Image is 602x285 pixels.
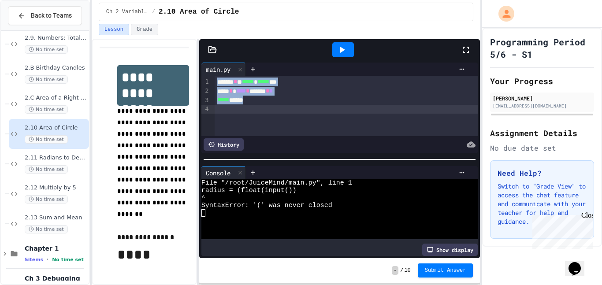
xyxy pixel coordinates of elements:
span: No time set [25,105,68,114]
span: 2.12 Multiply by 5 [25,184,87,192]
button: Grade [131,24,158,35]
div: No due date set [490,143,594,153]
span: SyntaxError: '(' was never closed [201,202,332,209]
span: 10 [404,267,410,274]
span: 2.10 Area of Circle [25,124,87,132]
span: 2.C Area of a Right Triangle [25,94,87,102]
div: History [204,138,244,151]
p: Switch to "Grade View" to access the chat feature and communicate with your teacher for help and ... [498,182,587,226]
span: / [400,267,403,274]
button: Submit Answer [418,263,473,278]
div: Show display [422,244,478,256]
span: No time set [52,257,84,263]
h2: Assignment Details [490,127,594,139]
div: Chat with us now!Close [4,4,61,56]
span: - [392,266,398,275]
span: Back to Teams [31,11,72,20]
div: 2 [201,87,210,96]
iframe: chat widget [529,211,593,249]
button: Lesson [99,24,129,35]
div: main.py [201,65,235,74]
span: 2.10 Area of Circle [159,7,239,17]
span: No time set [25,135,68,144]
div: 3 [201,96,210,105]
span: No time set [25,45,68,54]
h1: Programming Period 5/6 - S1 [490,36,594,60]
span: • [47,256,48,263]
span: No time set [25,75,68,84]
div: 1 [201,78,210,87]
span: Chapter 1 [25,244,87,252]
span: 2.9. Numbers: Total cost [25,34,87,42]
span: 2.11 Radians to Degree [25,154,87,162]
span: 2.13 Sum and Mean [25,214,87,222]
iframe: chat widget [565,250,593,276]
div: [EMAIL_ADDRESS][DOMAIN_NAME] [493,103,591,109]
div: main.py [201,63,246,76]
button: Back to Teams [8,6,82,25]
h2: Your Progress [490,75,594,87]
span: No time set [25,225,68,233]
h3: Need Help? [498,168,587,178]
span: File "/root/JuiceMind/main.py", line 1 [201,179,352,187]
span: 2.B Birthday Candles [25,64,87,72]
span: Submit Answer [425,267,466,274]
div: Console [201,166,246,179]
div: My Account [489,4,517,24]
span: / [152,8,155,15]
span: No time set [25,195,68,204]
div: 4 [201,105,210,114]
div: Console [201,168,235,178]
div: [PERSON_NAME] [493,94,591,102]
span: ^ [201,194,205,202]
span: No time set [25,165,68,174]
span: Ch 3 Debugging [25,274,87,282]
span: radius = (float(input()) [201,187,297,194]
span: Ch 2 Variables, Statements & Expressions [106,8,149,15]
span: 5 items [25,257,43,263]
